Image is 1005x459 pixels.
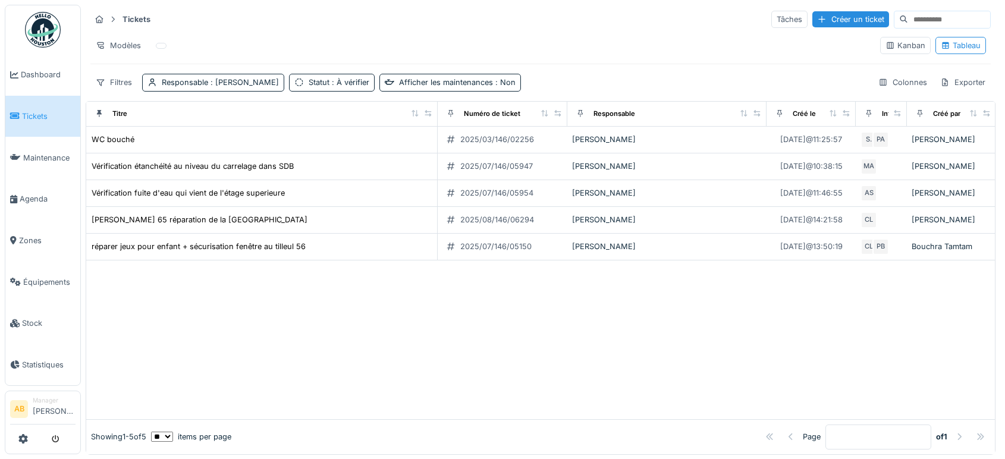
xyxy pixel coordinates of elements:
div: réparer jeux pour enfant + sécurisation fenêtre au tilleul 56 [92,241,306,252]
div: Créé par [933,109,960,119]
a: AB Manager[PERSON_NAME] [10,396,76,425]
div: [PERSON_NAME] [912,187,991,199]
div: [DATE] @ 11:46:55 [780,187,843,199]
span: Stock [22,317,76,329]
div: Créé le [793,109,816,119]
div: Responsable [593,109,635,119]
div: Bouchra Tamtam [912,241,991,252]
div: Tableau [941,40,981,51]
div: Modèles [90,37,146,54]
div: Créer un ticket [812,11,889,27]
div: [PERSON_NAME] [572,241,762,252]
div: [PERSON_NAME] [572,161,762,172]
img: Badge_color-CXgf-gQk.svg [25,12,61,48]
div: Afficher les maintenances [399,77,516,88]
div: AS [860,185,877,202]
span: Maintenance [23,152,76,164]
div: Exporter [935,74,991,91]
div: 2025/07/146/05954 [460,187,533,199]
div: Showing 1 - 5 of 5 [91,431,146,442]
a: Statistiques [5,344,80,386]
a: Zones [5,220,80,262]
div: [PERSON_NAME] [572,214,762,225]
div: 2025/08/146/06294 [460,214,534,225]
span: : Non [493,78,516,87]
div: [PERSON_NAME] [912,161,991,172]
div: [DATE] @ 11:25:57 [780,134,842,145]
div: [PERSON_NAME] [912,214,991,225]
div: 2025/07/146/05150 [460,241,532,252]
div: Vérification fuite d'eau qui vient de l'étage superieure [92,187,285,199]
div: Tâches [771,11,808,28]
div: PA [872,131,889,148]
div: [PERSON_NAME] [572,187,762,199]
li: AB [10,400,28,418]
div: 2025/07/146/05947 [460,161,533,172]
div: Statut [309,77,369,88]
div: CL [860,212,877,228]
div: Filtres [90,74,137,91]
strong: Tickets [118,14,155,25]
div: WC bouché [92,134,134,145]
div: Responsable [162,77,279,88]
a: Agenda [5,178,80,220]
div: Page [803,431,821,442]
div: CL [860,238,877,255]
span: : À vérifier [329,78,369,87]
div: Colonnes [873,74,932,91]
div: Manager [33,396,76,405]
div: [DATE] @ 10:38:15 [780,161,843,172]
span: Zones [19,235,76,246]
div: Vérification étanchéité au niveau du carrelage dans SDB [92,161,294,172]
span: Dashboard [21,69,76,80]
a: Stock [5,303,80,344]
div: S. [860,131,877,148]
div: [PERSON_NAME] [572,134,762,145]
div: [PERSON_NAME] [912,134,991,145]
strong: of 1 [936,431,947,442]
li: [PERSON_NAME] [33,396,76,422]
span: Statistiques [22,359,76,370]
div: Titre [112,109,127,119]
span: Équipements [23,276,76,288]
div: items per page [151,431,231,442]
div: [PERSON_NAME] 65 réparation de la [GEOGRAPHIC_DATA] [92,214,307,225]
div: Kanban [885,40,925,51]
a: Dashboard [5,54,80,96]
div: [DATE] @ 14:21:58 [780,214,843,225]
div: [DATE] @ 13:50:19 [780,241,843,252]
div: MA [860,158,877,175]
a: Tickets [5,96,80,137]
a: Maintenance [5,137,80,178]
a: Équipements [5,261,80,303]
span: : [PERSON_NAME] [208,78,279,87]
span: Tickets [22,111,76,122]
div: Numéro de ticket [464,109,520,119]
div: PB [872,238,889,255]
div: Intervenant [882,109,919,119]
div: 2025/03/146/02256 [460,134,534,145]
span: Agenda [20,193,76,205]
